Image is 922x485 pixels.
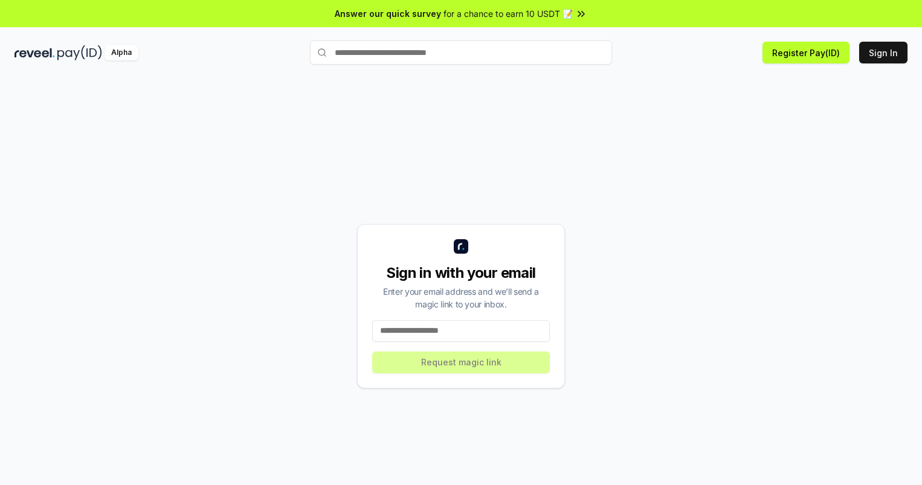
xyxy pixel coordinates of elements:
button: Sign In [859,42,907,63]
img: reveel_dark [15,45,55,60]
img: pay_id [57,45,102,60]
div: Alpha [105,45,138,60]
img: logo_small [454,239,468,254]
button: Register Pay(ID) [762,42,849,63]
span: Answer our quick survey [335,7,441,20]
span: for a chance to earn 10 USDT 📝 [443,7,573,20]
div: Sign in with your email [372,263,550,283]
div: Enter your email address and we’ll send a magic link to your inbox. [372,285,550,310]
